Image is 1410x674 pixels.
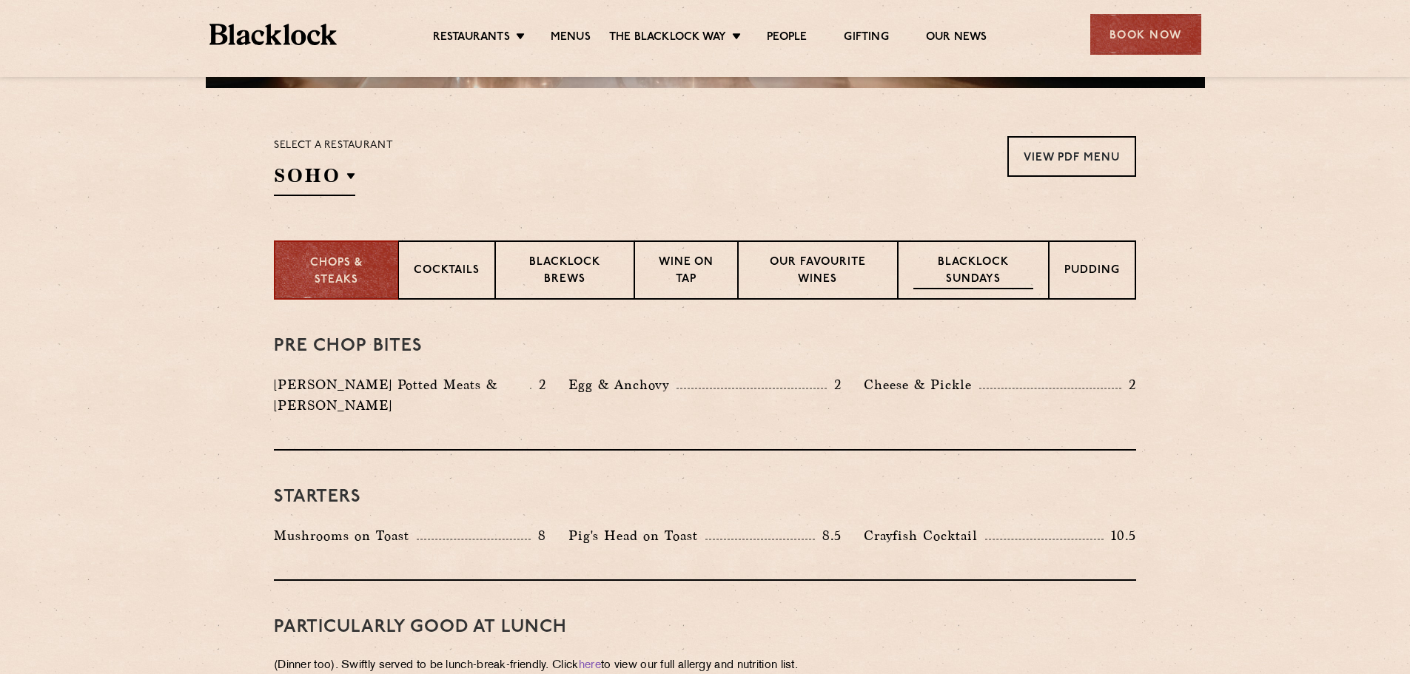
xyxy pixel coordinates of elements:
[844,30,888,47] a: Gifting
[864,525,985,546] p: Crayfish Cocktail
[1007,136,1136,177] a: View PDF Menu
[274,488,1136,507] h3: Starters
[274,337,1136,356] h3: Pre Chop Bites
[1121,375,1136,394] p: 2
[650,255,722,289] p: Wine on Tap
[1104,526,1136,545] p: 10.5
[579,660,601,671] a: here
[531,375,546,394] p: 2
[568,374,677,395] p: Egg & Anchovy
[531,526,546,545] p: 8
[1090,14,1201,55] div: Book Now
[209,24,338,45] img: BL_Textured_Logo-footer-cropped.svg
[926,30,987,47] a: Our News
[274,163,355,196] h2: Soho
[913,255,1033,289] p: Blacklock Sundays
[551,30,591,47] a: Menus
[1064,263,1120,281] p: Pudding
[414,263,480,281] p: Cocktails
[511,255,619,289] p: Blacklock Brews
[290,255,383,289] p: Chops & Steaks
[864,374,979,395] p: Cheese & Pickle
[274,136,393,155] p: Select a restaurant
[827,375,842,394] p: 2
[568,525,705,546] p: Pig's Head on Toast
[274,618,1136,637] h3: PARTICULARLY GOOD AT LUNCH
[274,525,417,546] p: Mushrooms on Toast
[274,374,530,416] p: [PERSON_NAME] Potted Meats & [PERSON_NAME]
[815,526,842,545] p: 8.5
[753,255,882,289] p: Our favourite wines
[433,30,510,47] a: Restaurants
[767,30,807,47] a: People
[609,30,726,47] a: The Blacklock Way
